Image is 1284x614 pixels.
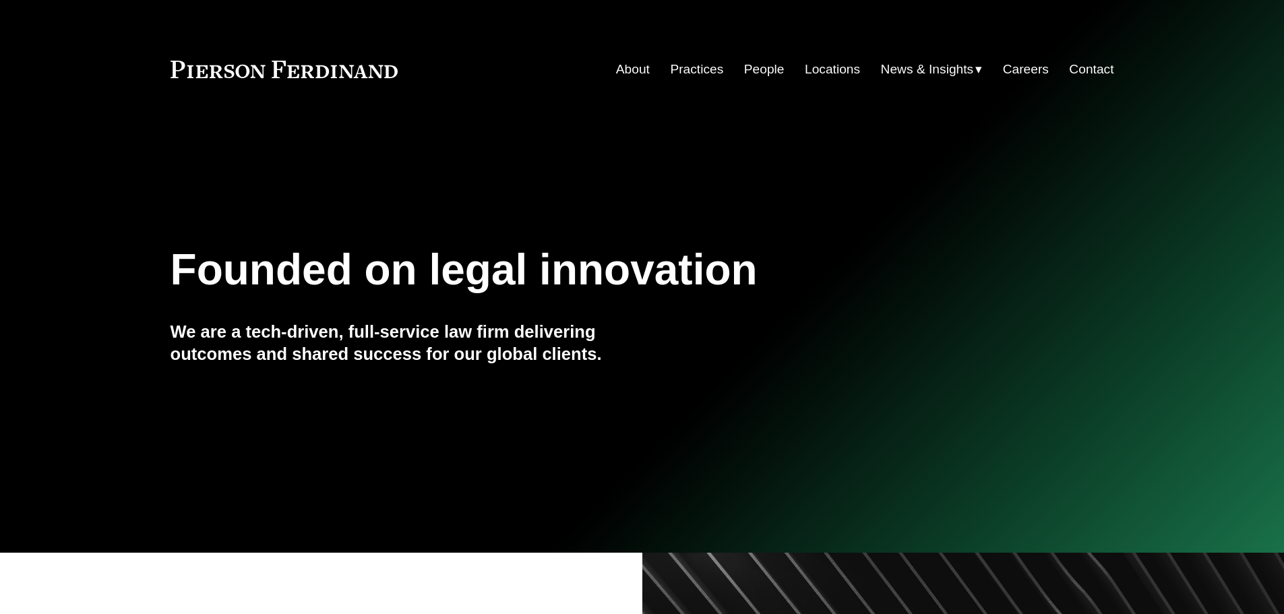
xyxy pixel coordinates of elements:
a: Careers [1003,57,1049,82]
a: About [616,57,650,82]
a: People [744,57,785,82]
span: News & Insights [881,58,974,82]
a: Locations [805,57,860,82]
a: folder dropdown [881,57,983,82]
a: Practices [670,57,723,82]
a: Contact [1069,57,1113,82]
h4: We are a tech-driven, full-service law firm delivering outcomes and shared success for our global... [171,321,642,365]
h1: Founded on legal innovation [171,245,957,295]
